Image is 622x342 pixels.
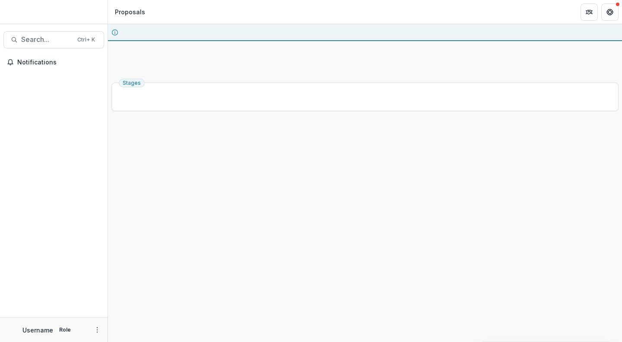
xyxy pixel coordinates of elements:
p: Role [57,326,73,334]
p: Username [22,326,53,335]
div: Ctrl + K [76,35,97,45]
span: Search... [21,35,72,44]
span: Notifications [17,59,101,66]
span: Stages [123,80,141,86]
button: Notifications [3,55,104,69]
nav: breadcrumb [111,6,149,18]
div: Proposals [115,7,145,16]
button: More [92,325,102,335]
button: Partners [581,3,598,21]
button: Get Help [601,3,619,21]
button: Search... [3,31,104,48]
